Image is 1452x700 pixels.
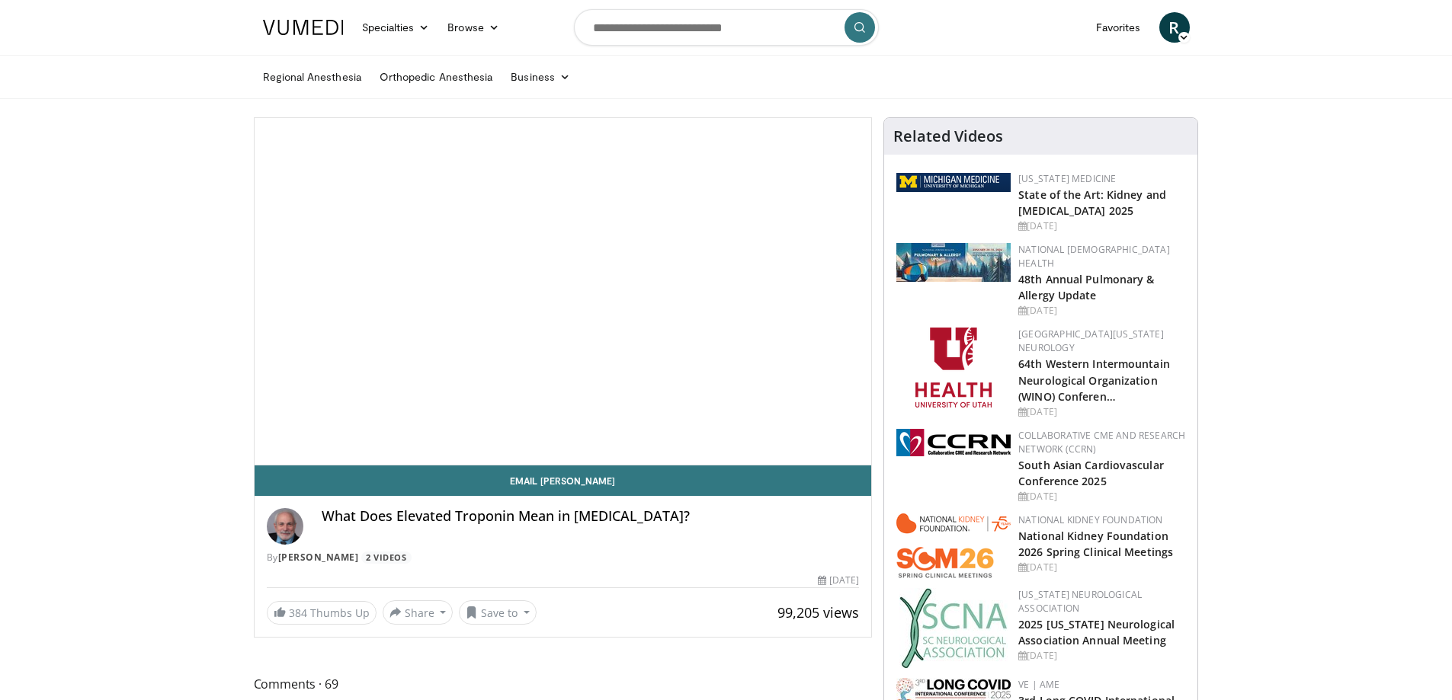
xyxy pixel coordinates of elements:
a: [PERSON_NAME] [278,551,359,564]
a: [GEOGRAPHIC_DATA][US_STATE] Neurology [1018,328,1164,354]
div: [DATE] [1018,304,1185,318]
a: 2 Videos [361,551,412,564]
a: VE | AME [1018,678,1059,691]
a: [US_STATE] Medicine [1018,172,1116,185]
a: Orthopedic Anesthesia [370,62,502,92]
h4: Related Videos [893,127,1003,145]
div: [DATE] [818,574,859,587]
img: b123db18-9392-45ae-ad1d-42c3758a27aa.jpg.150x105_q85_autocrop_double_scale_upscale_version-0.2.jpg [899,588,1008,668]
div: [DATE] [1018,219,1185,233]
a: 2025 [US_STATE] Neurological Association Annual Meeting [1018,617,1175,647]
img: VuMedi Logo [263,20,344,35]
div: [DATE] [1018,405,1185,419]
span: 99,205 views [777,603,859,622]
a: Browse [438,12,508,43]
a: Business [502,62,579,92]
img: Avatar [267,508,303,545]
a: National Kidney Foundation 2026 Spring Clinical Meetings [1018,529,1173,559]
a: National Kidney Foundation [1018,513,1162,526]
a: Favorites [1087,12,1150,43]
a: State of the Art: Kidney and [MEDICAL_DATA] 2025 [1018,187,1166,218]
button: Save to [459,600,537,625]
img: b90f5d12-84c1-472e-b843-5cad6c7ef911.jpg.150x105_q85_autocrop_double_scale_upscale_version-0.2.jpg [896,243,1011,282]
h4: What Does Elevated Troponin Mean in [MEDICAL_DATA]? [322,508,860,525]
span: Comments 69 [254,674,873,694]
a: 384 Thumbs Up [267,601,377,625]
a: Email [PERSON_NAME] [255,465,872,496]
a: Specialties [353,12,439,43]
div: [DATE] [1018,649,1185,663]
img: a04ee3ba-8487-4636-b0fb-5e8d268f3737.png.150x105_q85_autocrop_double_scale_upscale_version-0.2.png [896,429,1011,456]
img: 79503c0a-d5ce-4e31-88bd-91ebf3c563fb.png.150x105_q85_autocrop_double_scale_upscale_version-0.2.png [896,513,1011,578]
a: National [DEMOGRAPHIC_DATA] Health [1018,243,1170,270]
img: f6362829-b0a3-407d-a044-59546adfd345.png.150x105_q85_autocrop_double_scale_upscale_version-0.2.png [915,328,992,408]
div: [DATE] [1018,490,1185,503]
span: 384 [289,606,307,620]
a: 64th Western Intermountain Neurological Organization (WINO) Conferen… [1018,356,1170,403]
a: Collaborative CME and Research Network (CCRN) [1018,429,1185,455]
a: 48th Annual Pulmonary & Allergy Update [1018,272,1154,302]
a: [US_STATE] Neurological Association [1018,588,1142,615]
a: R [1159,12,1190,43]
div: By [267,551,860,564]
input: Search topics, interventions [574,9,879,46]
div: [DATE] [1018,561,1185,574]
button: Share [383,600,454,625]
a: South Asian Cardiovascular Conference 2025 [1018,458,1164,488]
a: Regional Anesthesia [254,62,370,92]
video-js: Video Player [255,118,872,465]
img: 5ed80e7a-0811-4ad9-9c3a-04de684f05f4.png.150x105_q85_autocrop_double_scale_upscale_version-0.2.png [896,173,1011,192]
